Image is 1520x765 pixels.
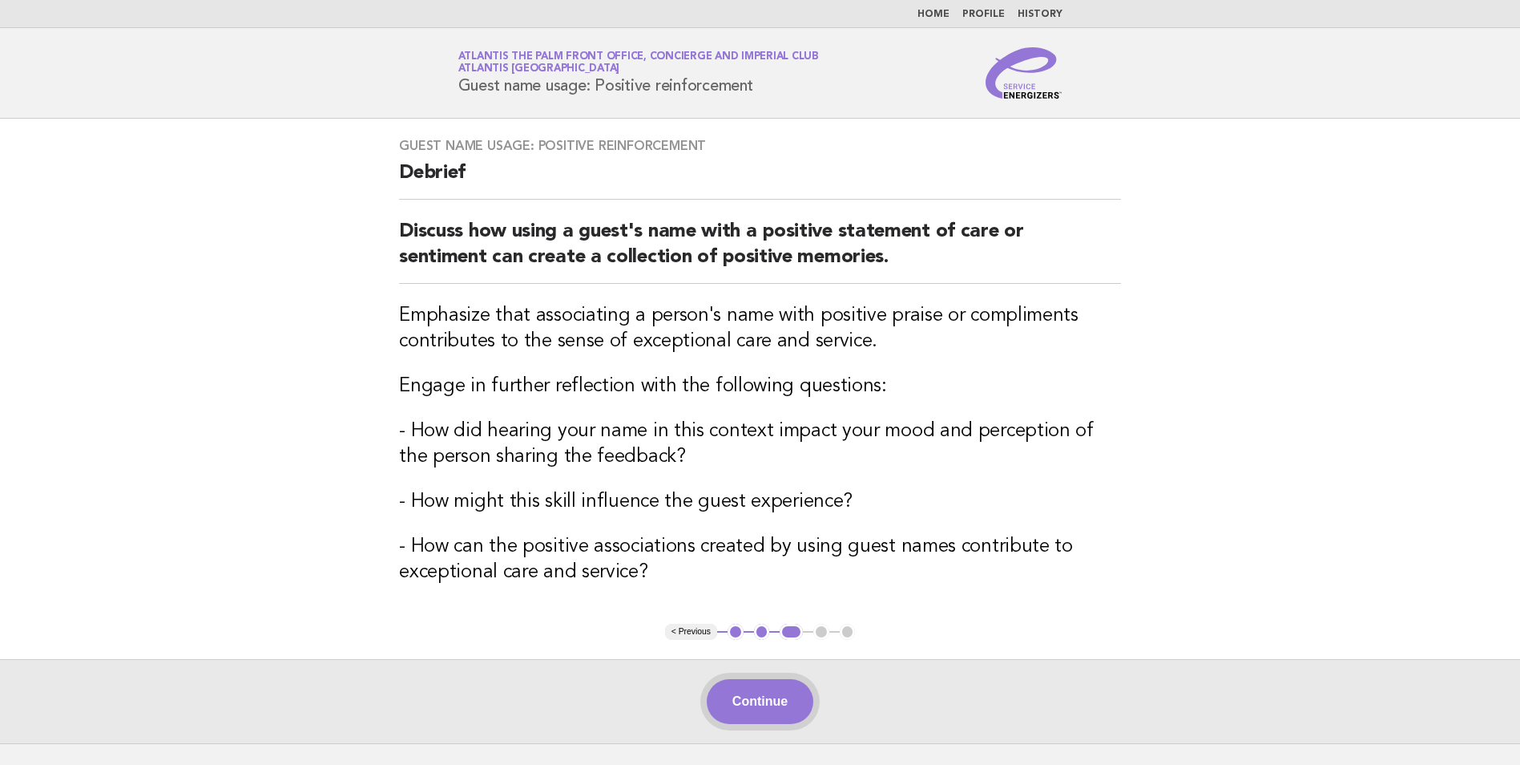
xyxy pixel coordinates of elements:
[399,219,1121,284] h2: Discuss how using a guest's name with a positive statement of care or sentiment can create a coll...
[917,10,949,19] a: Home
[399,138,1121,154] h3: Guest name usage: Positive reinforcement
[399,303,1121,354] h3: Emphasize that associating a person's name with positive praise or compliments contributes to the...
[986,47,1062,99] img: Service Energizers
[399,419,1121,470] h3: - How did hearing your name in this context impact your mood and perception of the person sharing...
[962,10,1005,19] a: Profile
[458,64,620,75] span: Atlantis [GEOGRAPHIC_DATA]
[458,52,819,94] h1: Guest name usage: Positive reinforcement
[399,374,1121,399] h3: Engage in further reflection with the following questions:
[399,160,1121,200] h2: Debrief
[728,624,744,640] button: 1
[707,679,813,724] button: Continue
[780,624,803,640] button: 3
[399,534,1121,585] h3: - How can the positive associations created by using guest names contribute to exceptional care a...
[1018,10,1062,19] a: History
[399,489,1121,515] h3: - How might this skill influence the guest experience?
[754,624,770,640] button: 2
[458,51,819,74] a: Atlantis The Palm Front Office, Concierge and Imperial ClubAtlantis [GEOGRAPHIC_DATA]
[665,624,717,640] button: < Previous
